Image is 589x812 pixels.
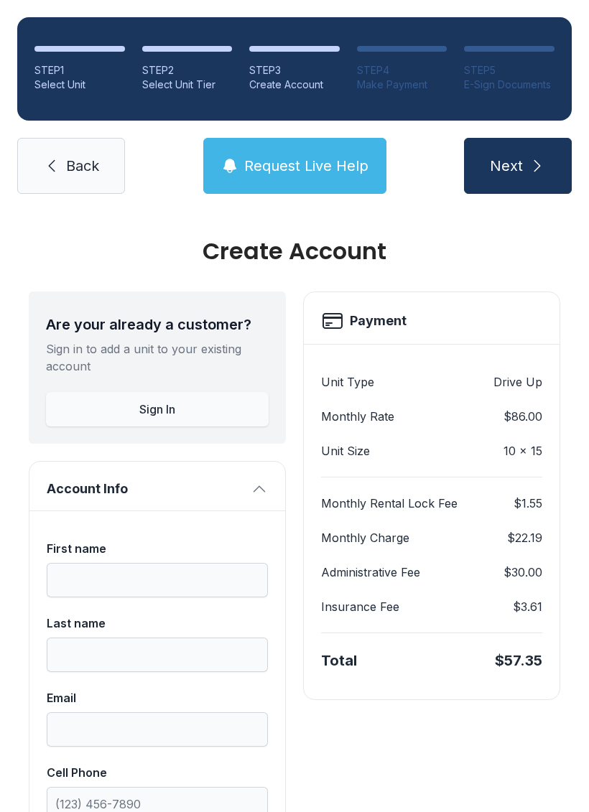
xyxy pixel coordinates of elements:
dt: Monthly Rental Lock Fee [321,495,458,512]
h2: Payment [350,311,407,331]
div: Cell Phone [47,764,268,781]
div: Sign in to add a unit to your existing account [46,340,269,375]
div: STEP 2 [142,63,233,78]
button: Account Info [29,462,285,510]
div: E-Sign Documents [464,78,555,92]
input: First name [47,563,268,597]
dt: Insurance Fee [321,598,399,615]
span: Request Live Help [244,156,368,176]
div: STEP 3 [249,63,340,78]
input: Email [47,712,268,747]
span: Next [490,156,523,176]
div: STEP 1 [34,63,125,78]
dt: Unit Type [321,373,374,391]
div: Are your already a customer? [46,314,269,335]
dd: $22.19 [507,529,542,546]
span: Account Info [47,479,245,499]
dt: Administrative Fee [321,564,420,581]
dd: Drive Up [493,373,542,391]
span: Back [66,156,99,176]
dt: Monthly Rate [321,408,394,425]
dd: $3.61 [513,598,542,615]
input: Last name [47,638,268,672]
div: Create Account [29,240,560,263]
div: Create Account [249,78,340,92]
span: Sign In [139,401,175,418]
div: Make Payment [357,78,447,92]
div: $57.35 [495,650,542,671]
div: Last name [47,615,268,632]
dd: 10 x 15 [504,442,542,459]
div: First name [47,540,268,557]
dd: $1.55 [514,495,542,512]
dd: $30.00 [504,564,542,581]
dd: $86.00 [504,408,542,425]
div: Email [47,689,268,706]
div: Select Unit Tier [142,78,233,92]
div: Total [321,650,357,671]
dt: Unit Size [321,442,370,459]
dt: Monthly Charge [321,529,409,546]
div: STEP 4 [357,63,447,78]
div: Select Unit [34,78,125,92]
div: STEP 5 [464,63,555,78]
